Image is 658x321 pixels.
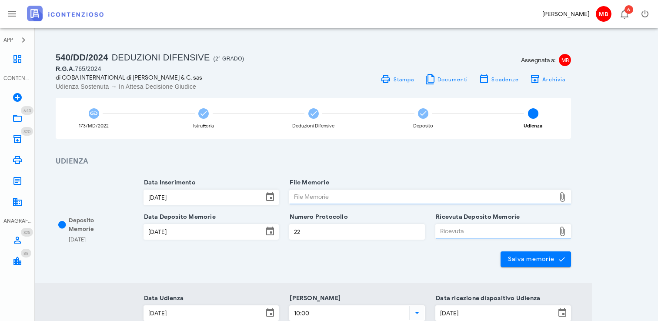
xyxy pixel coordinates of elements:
[433,294,540,303] label: Data ricezione dispositivo Udienza
[491,76,519,83] span: Scadenze
[508,255,564,263] span: Salva memorie
[559,54,571,66] span: MB
[542,76,566,83] span: Archivia
[56,73,308,82] div: di COBA INTERNATIONAL di [PERSON_NAME] & C. sas
[474,73,524,85] button: Scadenze
[292,124,334,128] div: Deduzioni Difensive
[419,73,474,85] button: Documenti
[596,6,611,22] span: MB
[23,129,30,134] span: 320
[69,216,120,233] div: Deposito Memorie
[141,178,196,187] label: Data Inserimento
[593,3,614,24] button: MB
[56,82,308,91] div: Udienza Sostenuta → In Attesa Decisione Giudice
[79,124,109,128] div: 173/MD/2022
[21,127,33,136] span: Distintivo
[56,156,571,167] h3: Udienza
[69,235,86,244] div: [DATE]
[56,64,308,73] div: 765/2024
[524,73,571,85] button: Archivia
[141,213,216,221] label: Data Deposito Memorie
[614,3,635,24] button: Distintivo
[21,106,33,115] span: Distintivo
[21,228,33,237] span: Distintivo
[287,213,348,221] label: Numero Protocollo
[112,53,210,62] span: Deduzioni Difensive
[393,76,414,83] span: Stampa
[27,6,104,21] img: logo-text-2x.png
[23,108,31,114] span: 643
[625,5,633,14] span: Distintivo
[21,249,31,257] span: Distintivo
[290,224,424,239] input: Numero Protocollo
[290,306,407,321] input: Ora Udienza
[375,73,419,85] a: Stampa
[290,190,555,204] div: File Memorie
[23,230,30,235] span: 325
[413,124,433,128] div: Deposito
[141,294,184,303] label: Data Udienza
[56,53,108,62] span: 540/DD/2024
[287,294,341,303] label: [PERSON_NAME]
[524,124,542,128] div: Udienza
[501,251,571,267] button: Salva memorie
[214,56,244,62] span: (2° Grado)
[56,65,75,72] span: R.G.A.
[3,74,31,82] div: CONTENZIOSO
[287,178,329,187] label: File Memorie
[193,124,214,128] div: Istruttoria
[542,10,589,19] div: [PERSON_NAME]
[23,251,29,256] span: 88
[433,213,520,221] label: Ricevuta Deposito Memorie
[437,76,468,83] span: Documenti
[528,108,538,119] span: 5
[436,224,555,238] div: Ricevuta
[521,56,555,65] span: Assegnata a:
[3,217,31,225] div: ANAGRAFICA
